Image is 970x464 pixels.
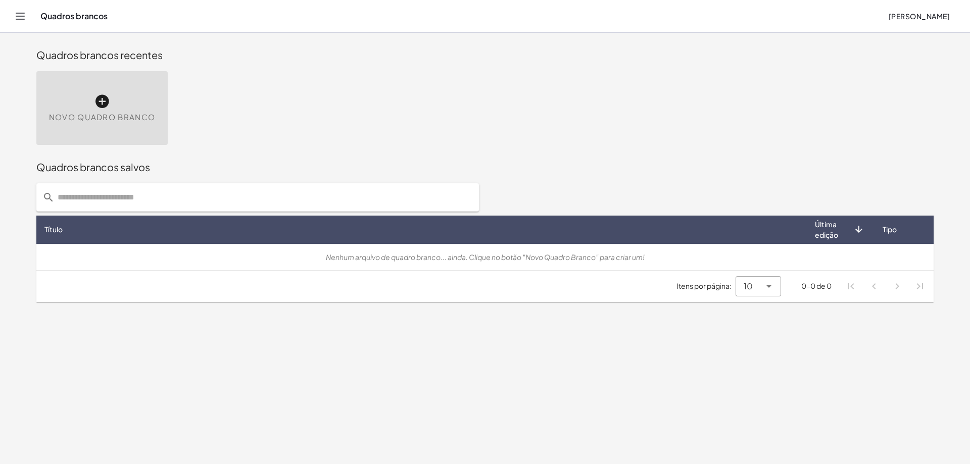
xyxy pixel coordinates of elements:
font: 10 [744,281,753,291]
nav: Navegação de paginação [840,275,932,298]
font: Quadros brancos salvos [36,161,150,173]
font: Itens por página: [676,281,732,290]
i: prepended action [42,191,55,203]
font: [PERSON_NAME] [889,12,950,21]
font: 0-0 de 0 [801,281,832,290]
font: Novo quadro branco [49,112,155,122]
font: Título [44,225,63,234]
button: Alternar navegação [12,8,28,24]
font: Quadros brancos recentes [36,48,163,61]
font: Tipo [883,225,897,234]
button: [PERSON_NAME] [880,7,958,25]
font: Última edição [815,220,838,239]
font: Nenhum arquivo de quadro branco... ainda. Clique no botão "Novo Quadro Branco" para criar um! [326,252,645,262]
span: Itens por página: [676,281,736,291]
